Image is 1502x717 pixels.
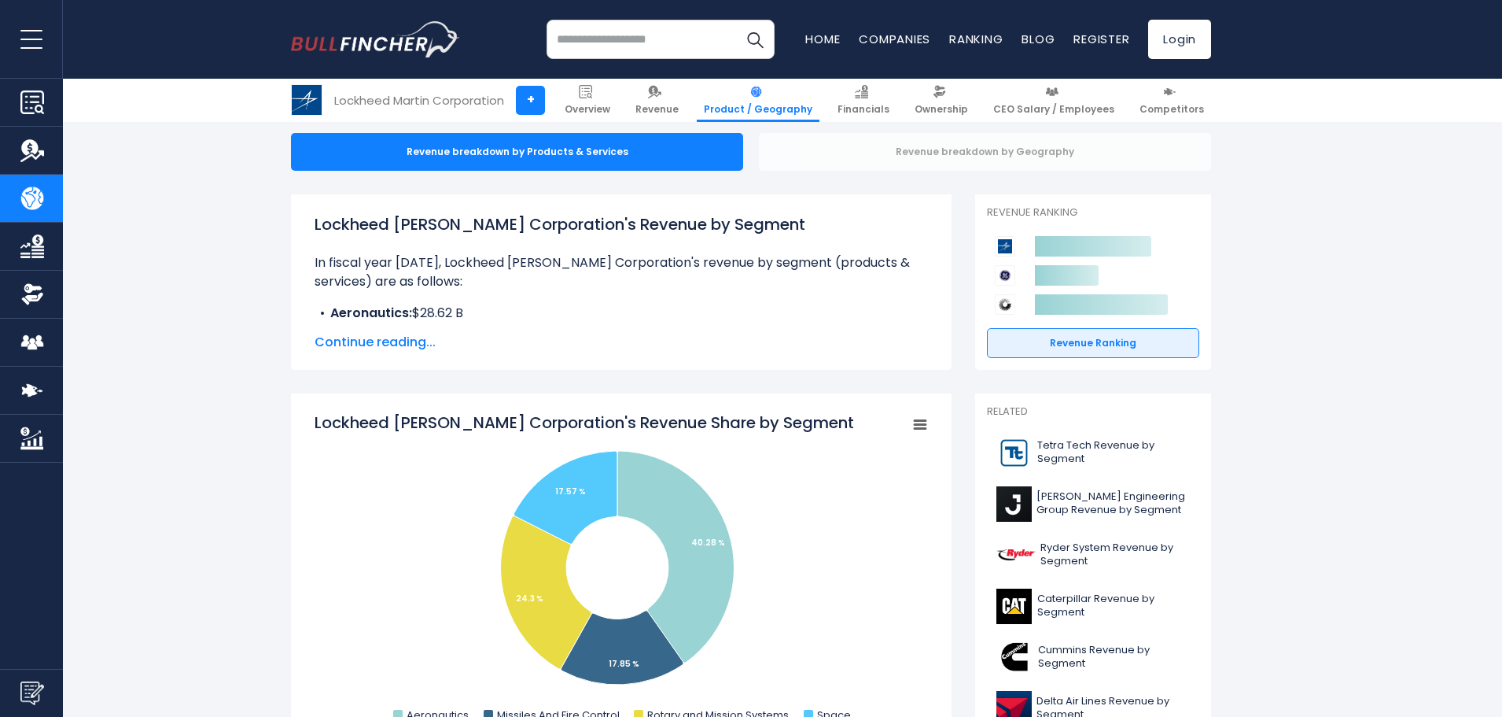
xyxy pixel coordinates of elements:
[1036,490,1190,517] span: [PERSON_NAME] Engineering Group Revenue by Segment
[987,636,1199,679] a: Cummins Revenue by Segment
[987,431,1199,475] a: Tetra Tech Revenue by Segment
[993,103,1114,116] span: CEO Salary / Employees
[996,589,1033,624] img: CAT logo
[996,435,1033,471] img: TTEK logo
[907,79,975,122] a: Ownership
[628,79,686,122] a: Revenue
[291,21,460,57] a: Go to homepage
[859,31,930,47] a: Companies
[315,412,854,434] tspan: Lockheed [PERSON_NAME] Corporation's Revenue Share by Segment
[805,31,840,47] a: Home
[1148,20,1211,59] a: Login
[1040,541,1190,568] span: Ryder System Revenue by Segment
[995,265,1015,286] img: GE Aerospace competitors logo
[291,21,460,57] img: bullfincher logo
[697,79,819,122] a: Product / Geography
[986,79,1121,122] a: CEO Salary / Employees
[987,482,1199,526] a: [PERSON_NAME] Engineering Group Revenue by Segment
[334,91,504,109] div: Lockheed Martin Corporation
[838,103,889,116] span: Financials
[987,328,1199,358] a: Revenue Ranking
[996,640,1033,675] img: CMI logo
[704,103,812,116] span: Product / Geography
[987,405,1199,419] p: Related
[1022,31,1055,47] a: Blog
[735,20,775,59] button: Search
[516,593,543,604] tspan: 24.3 %
[915,103,968,116] span: Ownership
[996,486,1032,522] img: J logo
[759,133,1211,171] div: Revenue breakdown by Geography
[609,658,639,670] tspan: 17.85 %
[635,103,679,116] span: Revenue
[516,86,545,115] a: +
[691,537,725,549] tspan: 40.28 %
[1139,103,1204,116] span: Competitors
[20,283,44,306] img: Ownership
[315,253,928,291] p: In fiscal year [DATE], Lockheed [PERSON_NAME] Corporation's revenue by segment (products & servic...
[565,103,610,116] span: Overview
[558,79,617,122] a: Overview
[995,236,1015,257] img: Lockheed Martin Corporation competitors logo
[995,294,1015,315] img: RTX Corporation competitors logo
[1038,644,1190,671] span: Cummins Revenue by Segment
[315,213,928,236] h1: Lockheed [PERSON_NAME] Corporation's Revenue by Segment
[291,133,743,171] div: Revenue breakdown by Products & Services
[949,31,1003,47] a: Ranking
[987,534,1199,577] a: Ryder System Revenue by Segment
[330,304,412,322] b: Aeronautics:
[987,206,1199,220] p: Revenue Ranking
[555,486,586,497] tspan: 17.57 %
[996,538,1036,573] img: R logo
[315,333,928,352] span: Continue reading...
[987,585,1199,628] a: Caterpillar Revenue by Segment
[1073,31,1129,47] a: Register
[830,79,896,122] a: Financials
[1037,593,1190,619] span: Caterpillar Revenue by Segment
[1132,79,1211,122] a: Competitors
[292,85,322,115] img: LMT logo
[1037,439,1190,466] span: Tetra Tech Revenue by Segment
[315,304,928,323] li: $28.62 B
